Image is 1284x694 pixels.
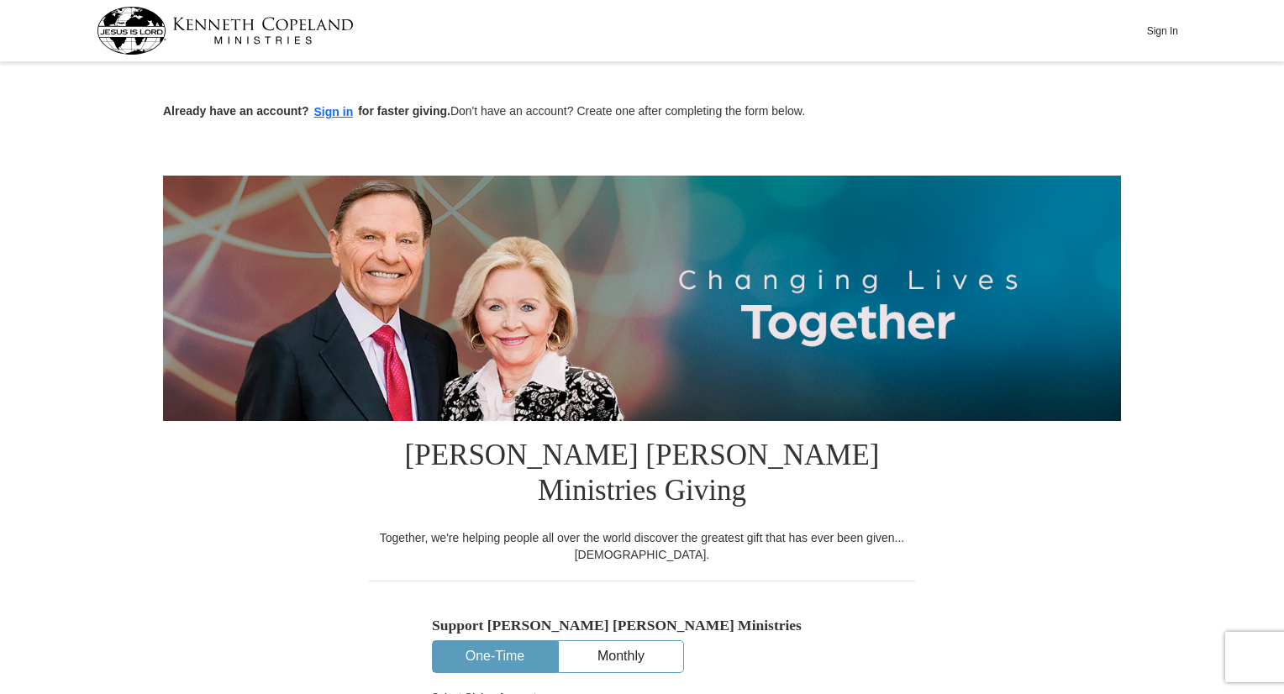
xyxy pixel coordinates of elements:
[369,529,915,563] div: Together, we're helping people all over the world discover the greatest gift that has ever been g...
[1137,18,1187,44] button: Sign In
[432,617,852,634] h5: Support [PERSON_NAME] [PERSON_NAME] Ministries
[163,103,1121,122] p: Don't have an account? Create one after completing the form below.
[309,103,359,122] button: Sign in
[559,641,683,672] button: Monthly
[369,421,915,529] h1: [PERSON_NAME] [PERSON_NAME] Ministries Giving
[163,104,450,118] strong: Already have an account? for faster giving.
[97,7,354,55] img: kcm-header-logo.svg
[433,641,557,672] button: One-Time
